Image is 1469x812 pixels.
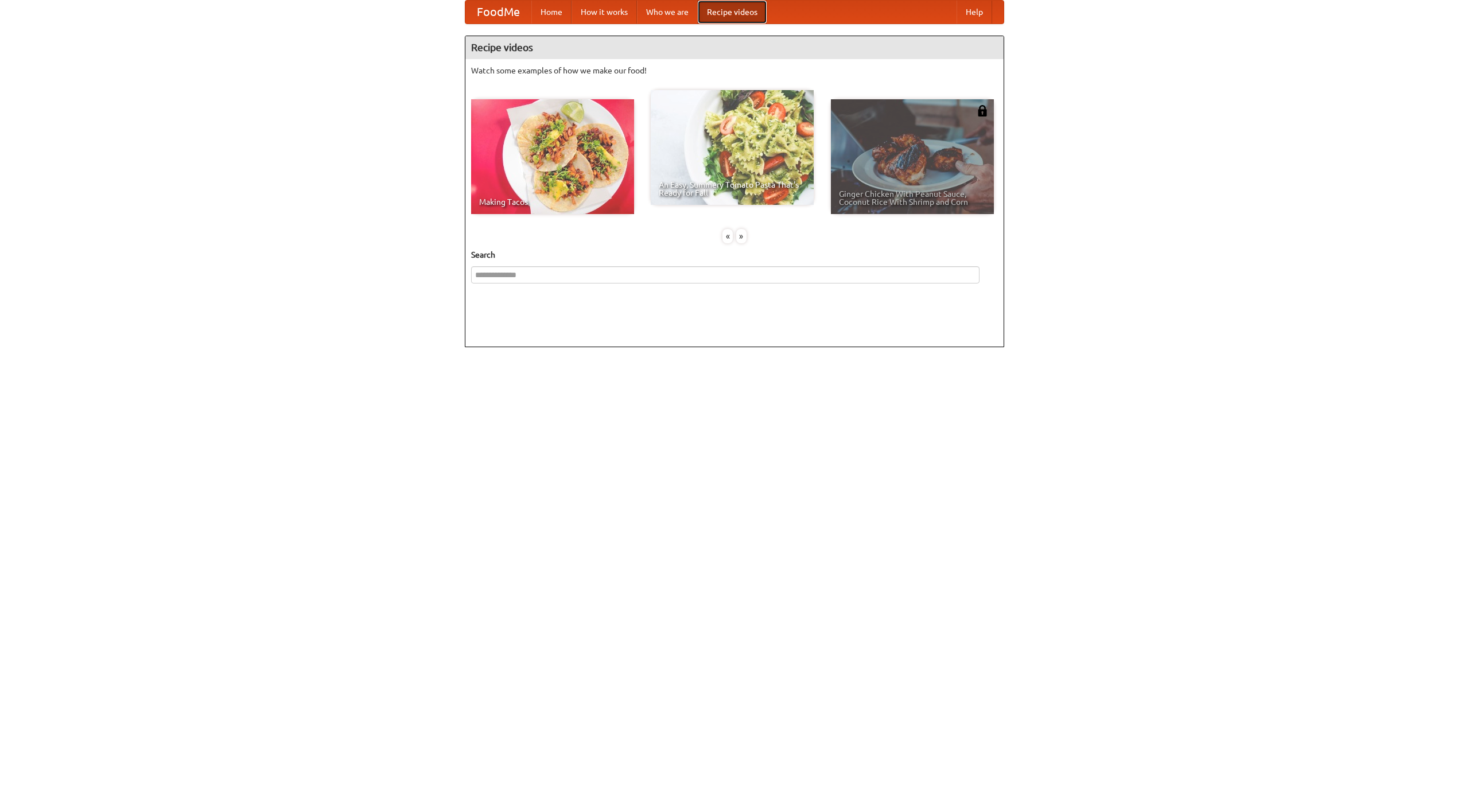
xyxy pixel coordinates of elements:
img: 483408.png [977,105,988,116]
div: » [736,229,747,243]
a: Making Tacos [471,99,634,214]
h4: Recipe videos [465,36,1004,59]
a: An Easy, Summery Tomato Pasta That's Ready for Fall [651,90,814,205]
a: Who we are [637,1,698,24]
span: An Easy, Summery Tomato Pasta That's Ready for Fall [659,181,806,197]
div: « [722,229,733,243]
a: How it works [572,1,637,24]
a: Recipe videos [698,1,767,24]
span: Making Tacos [479,198,626,206]
p: Watch some examples of how we make our food! [471,65,998,76]
a: FoodMe [465,1,531,24]
a: Home [531,1,572,24]
a: Help [957,1,992,24]
h5: Search [471,249,998,261]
